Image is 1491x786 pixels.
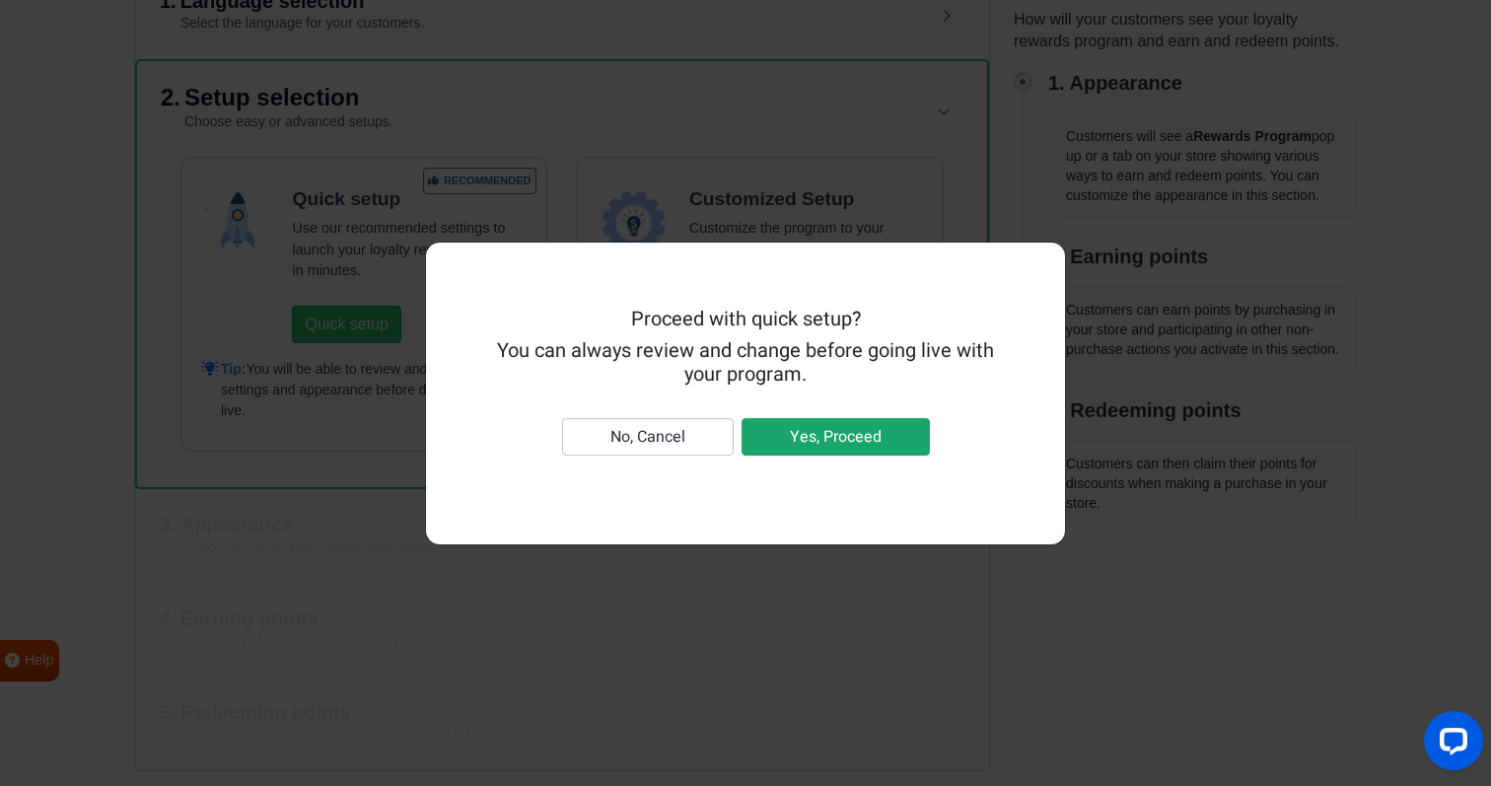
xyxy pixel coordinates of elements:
[742,418,930,456] button: Yes, Proceed
[1408,703,1491,786] iframe: LiveChat chat widget
[491,308,1000,331] h5: Proceed with quick setup?
[491,339,1000,387] h5: You can always review and change before going live with your program.
[562,418,734,456] button: No, Cancel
